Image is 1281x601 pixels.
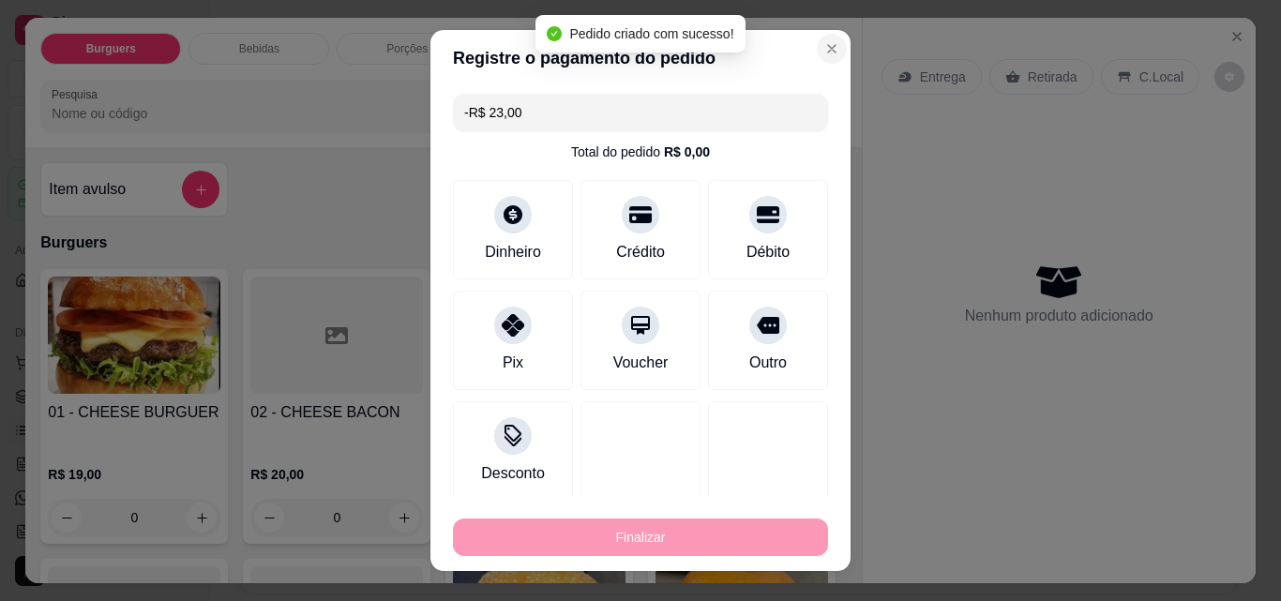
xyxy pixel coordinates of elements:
div: Dinheiro [485,241,541,263]
div: Débito [746,241,790,263]
div: Outro [749,352,787,374]
span: Pedido criado com sucesso! [569,26,733,41]
header: Registre o pagamento do pedido [430,30,851,86]
span: check-circle [547,26,562,41]
div: Total do pedido [571,143,710,161]
div: Crédito [616,241,665,263]
div: Desconto [481,462,545,485]
div: Voucher [613,352,669,374]
div: R$ 0,00 [664,143,710,161]
input: Ex.: hambúrguer de cordeiro [464,94,817,131]
button: Close [817,34,847,64]
div: Pix [503,352,523,374]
